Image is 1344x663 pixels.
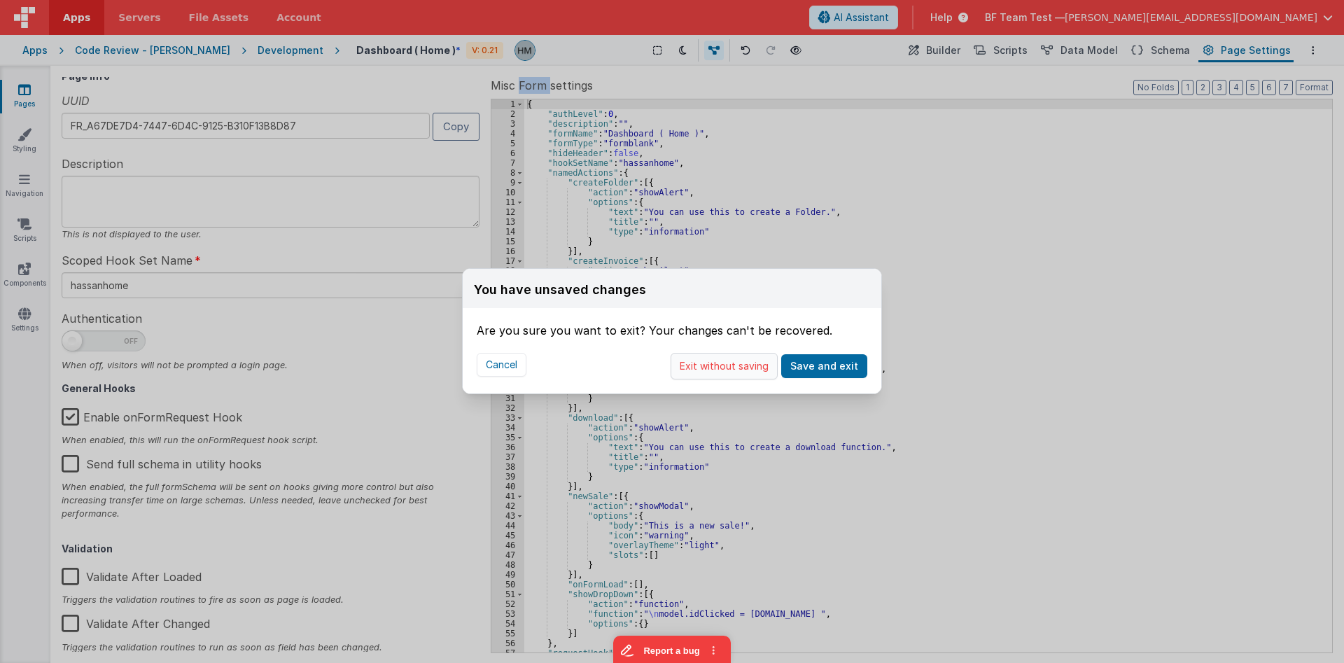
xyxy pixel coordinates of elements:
div: Are you sure you want to exit? Your changes can't be recovered. [477,308,867,339]
button: Exit without saving [671,353,778,379]
button: Cancel [477,353,526,377]
button: Save and exit [781,354,867,378]
div: You have unsaved changes [474,280,646,300]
